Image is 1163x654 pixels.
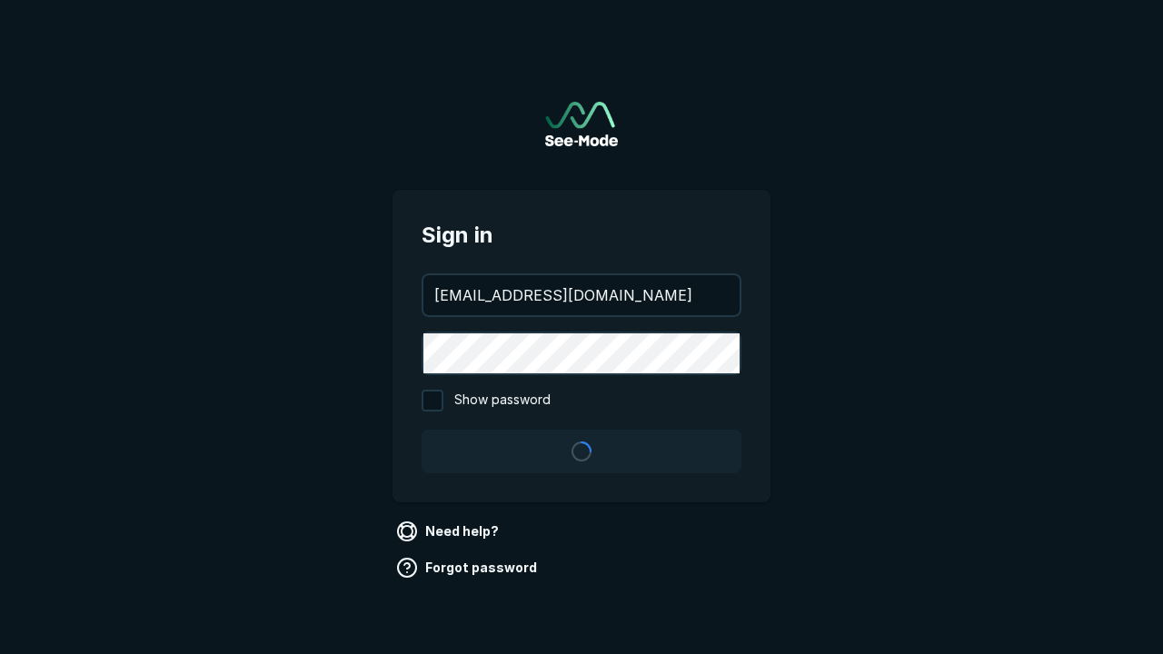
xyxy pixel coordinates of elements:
input: your@email.com [423,275,740,315]
a: Go to sign in [545,102,618,146]
a: Need help? [393,517,506,546]
span: Show password [454,390,551,411]
a: Forgot password [393,553,544,582]
img: See-Mode Logo [545,102,618,146]
span: Sign in [422,219,741,252]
